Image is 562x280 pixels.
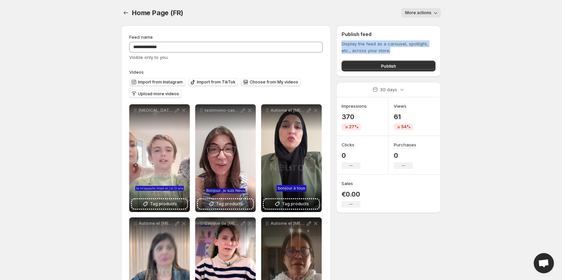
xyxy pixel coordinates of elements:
[342,103,367,109] h3: Impressions
[129,90,182,98] button: Upload more videos
[129,69,144,75] span: Videos
[188,78,238,86] button: Import from TikTok
[138,91,179,97] span: Upload more videos
[342,151,360,160] p: 0
[241,78,301,86] button: Choose from My videos
[264,199,319,209] button: Tag products
[271,221,306,226] p: Autisme et [MEDICAL_DATA] - temoignage [PERSON_NAME]
[129,34,153,40] span: Feed name
[271,108,306,113] p: Autisme et [MEDICAL_DATA] - temoignage Kais
[342,190,360,198] p: €0.00
[205,221,240,226] p: Casque de [MEDICAL_DATA] NeuroPlus pour enfant
[394,113,413,121] p: 61
[342,31,435,38] h2: Publish feed
[401,124,411,130] span: 54%
[129,104,190,212] div: [MEDICAL_DATA] helmet for autistic child testimonyTag products
[198,199,253,209] button: Tag products
[380,86,397,93] p: 30 days
[342,180,353,187] h3: Sales
[121,8,131,17] button: Settings
[405,10,431,15] span: More actions
[342,113,367,121] p: 370
[534,253,554,273] a: Open chat
[401,8,441,17] button: More actions
[216,201,243,207] span: Tag products
[139,221,174,226] p: Autisme et [MEDICAL_DATA] - temoignage [PERSON_NAME]
[342,40,435,54] p: Display the feed as a carousel, spotlight, etc., across your store.
[195,104,256,212] div: testimonio-casco-fotobiomodulacion-nino-autistaTag products
[132,199,187,209] button: Tag products
[394,141,416,148] h3: Purchases
[381,63,396,69] span: Publish
[342,61,435,71] button: Publish
[205,108,240,113] p: testimonio-casco-fotobiomodulacion-nino-autista
[394,103,407,109] h3: Views
[342,141,354,148] h3: Clicks
[349,124,358,130] span: 27%
[132,9,183,17] span: Home Page (FR)
[129,78,185,86] button: Import from Instagram
[250,79,298,85] span: Choose from My videos
[138,79,183,85] span: Import from Instagram
[282,201,309,207] span: Tag products
[129,55,169,60] span: Visible only to you.
[261,104,322,212] div: Autisme et [MEDICAL_DATA] - temoignage KaisTag products
[394,151,416,160] p: 0
[139,108,174,113] p: [MEDICAL_DATA] helmet for autistic child testimony
[197,79,236,85] span: Import from TikTok
[150,201,177,207] span: Tag products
